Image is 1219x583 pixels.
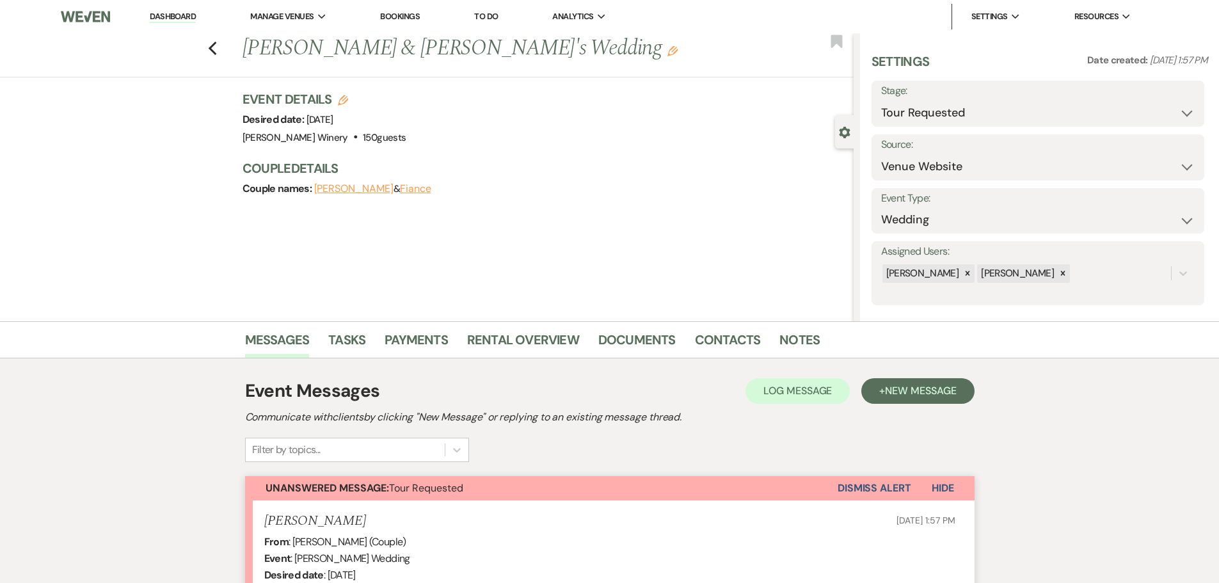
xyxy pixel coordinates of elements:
[474,11,498,22] a: To Do
[307,113,333,126] span: [DATE]
[243,182,314,195] span: Couple names:
[896,515,955,526] span: [DATE] 1:57 PM
[314,182,431,195] span: &
[911,476,975,500] button: Hide
[264,552,291,565] b: Event
[250,10,314,23] span: Manage Venues
[467,330,579,358] a: Rental Overview
[243,90,406,108] h3: Event Details
[695,330,761,358] a: Contacts
[245,330,310,358] a: Messages
[881,243,1195,261] label: Assigned Users:
[838,476,911,500] button: Dismiss Alert
[881,136,1195,154] label: Source:
[245,378,380,404] h1: Event Messages
[266,481,389,495] strong: Unanswered Message:
[243,131,348,144] span: [PERSON_NAME] Winery
[598,330,676,358] a: Documents
[266,481,463,495] span: Tour Requested
[380,11,420,22] a: Bookings
[881,189,1195,208] label: Event Type:
[264,513,366,529] h5: [PERSON_NAME]
[882,264,961,283] div: [PERSON_NAME]
[885,384,956,397] span: New Message
[779,330,820,358] a: Notes
[314,184,394,194] button: [PERSON_NAME]
[552,10,593,23] span: Analytics
[872,52,930,81] h3: Settings
[243,33,726,64] h1: [PERSON_NAME] & [PERSON_NAME]'s Wedding
[328,330,365,358] a: Tasks
[150,11,196,23] a: Dashboard
[245,410,975,425] h2: Communicate with clients by clicking "New Message" or replying to an existing message thread.
[243,159,841,177] h3: Couple Details
[763,384,832,397] span: Log Message
[667,45,678,56] button: Edit
[839,125,850,138] button: Close lead details
[245,476,838,500] button: Unanswered Message:Tour Requested
[385,330,448,358] a: Payments
[971,10,1008,23] span: Settings
[1150,54,1207,67] span: [DATE] 1:57 PM
[363,131,406,144] span: 150 guests
[264,568,324,582] b: Desired date
[243,113,307,126] span: Desired date:
[861,378,974,404] button: +New Message
[932,481,954,495] span: Hide
[1074,10,1119,23] span: Resources
[1087,54,1150,67] span: Date created:
[881,82,1195,100] label: Stage:
[61,3,109,30] img: Weven Logo
[977,264,1056,283] div: [PERSON_NAME]
[400,184,431,194] button: Fiance
[252,442,321,458] div: Filter by topics...
[745,378,850,404] button: Log Message
[264,535,289,548] b: From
